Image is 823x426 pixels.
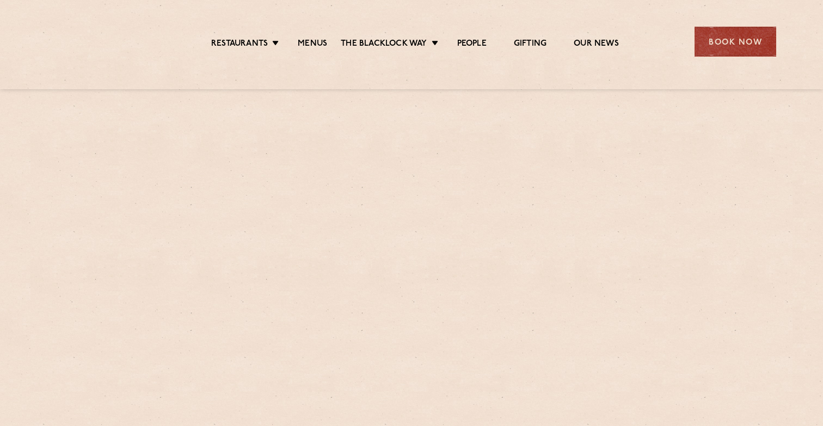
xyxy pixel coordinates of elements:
a: Menus [298,39,327,51]
a: Restaurants [211,39,268,51]
a: The Blacklock Way [341,39,427,51]
a: People [457,39,487,51]
img: svg%3E [47,10,141,73]
a: Our News [574,39,619,51]
div: Book Now [695,27,776,57]
a: Gifting [514,39,546,51]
